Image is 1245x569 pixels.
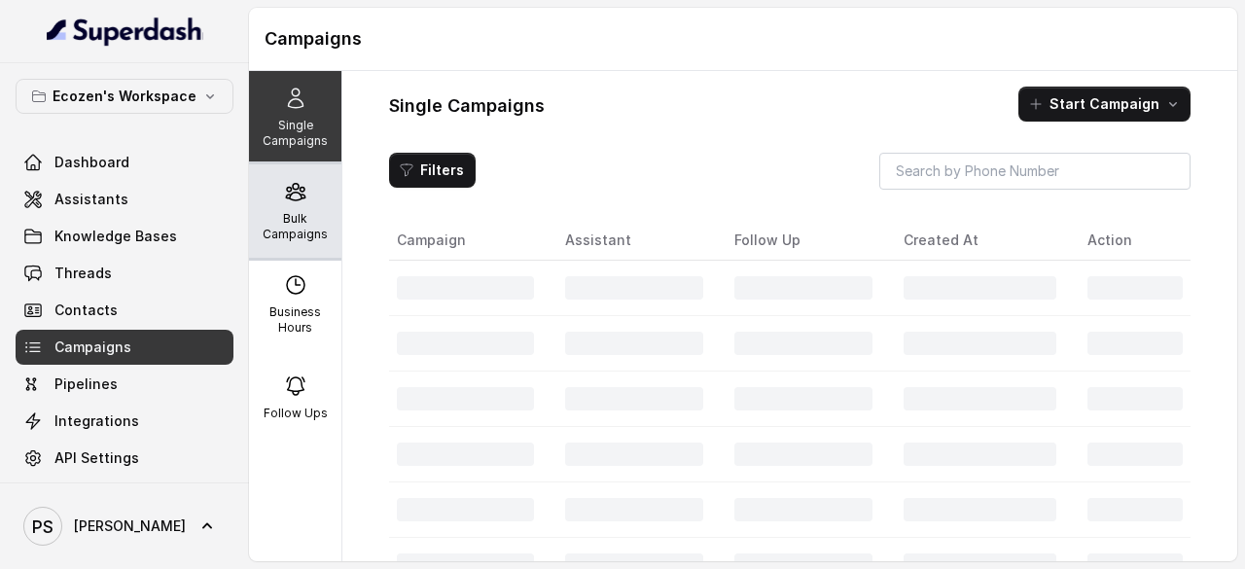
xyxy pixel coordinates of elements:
a: Campaigns [16,330,233,365]
span: Campaigns [54,338,131,357]
span: Contacts [54,301,118,320]
span: [PERSON_NAME] [74,516,186,536]
img: light.svg [47,16,203,47]
a: Contacts [16,293,233,328]
span: API Settings [54,448,139,468]
a: Assistants [16,182,233,217]
p: Business Hours [257,304,334,336]
a: Integrations [16,404,233,439]
th: Action [1072,221,1191,261]
h1: Single Campaigns [389,90,545,122]
h1: Campaigns [265,23,1222,54]
text: PS [32,516,53,537]
a: [PERSON_NAME] [16,499,233,553]
th: Campaign [389,221,550,261]
span: Assistants [54,190,128,209]
th: Follow Up [719,221,888,261]
span: Pipelines [54,374,118,394]
p: Ecozen's Workspace [53,85,196,108]
button: Ecozen's Workspace [16,79,233,114]
p: Follow Ups [264,406,328,421]
span: Dashboard [54,153,129,172]
span: Integrations [54,411,139,431]
input: Search by Phone Number [879,153,1191,190]
span: Threads [54,264,112,283]
button: Filters [389,153,476,188]
a: Knowledge Bases [16,219,233,254]
a: Threads [16,256,233,291]
p: Bulk Campaigns [257,211,334,242]
th: Assistant [550,221,719,261]
span: Knowledge Bases [54,227,177,246]
a: Dashboard [16,145,233,180]
p: Single Campaigns [257,118,334,149]
button: Start Campaign [1018,87,1191,122]
th: Created At [888,221,1072,261]
a: API Settings [16,441,233,476]
a: Pipelines [16,367,233,402]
